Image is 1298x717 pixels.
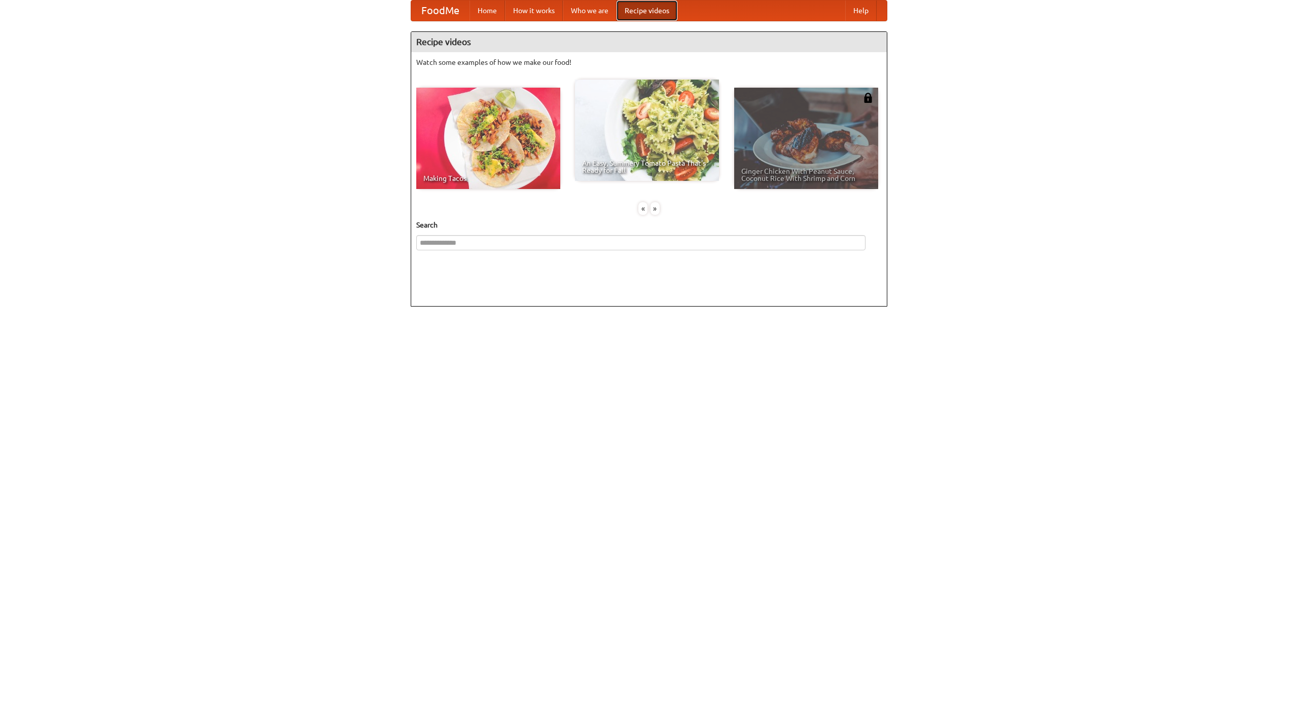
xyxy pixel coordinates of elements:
a: Help [845,1,877,21]
a: An Easy, Summery Tomato Pasta That's Ready for Fall [575,80,719,181]
span: An Easy, Summery Tomato Pasta That's Ready for Fall [582,160,712,174]
img: 483408.png [863,93,873,103]
h4: Recipe videos [411,32,887,52]
a: FoodMe [411,1,470,21]
p: Watch some examples of how we make our food! [416,57,882,67]
a: Home [470,1,505,21]
h5: Search [416,220,882,230]
a: How it works [505,1,563,21]
div: « [638,202,647,215]
div: » [651,202,660,215]
a: Who we are [563,1,617,21]
span: Making Tacos [423,175,553,182]
a: Making Tacos [416,88,560,189]
a: Recipe videos [617,1,677,21]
